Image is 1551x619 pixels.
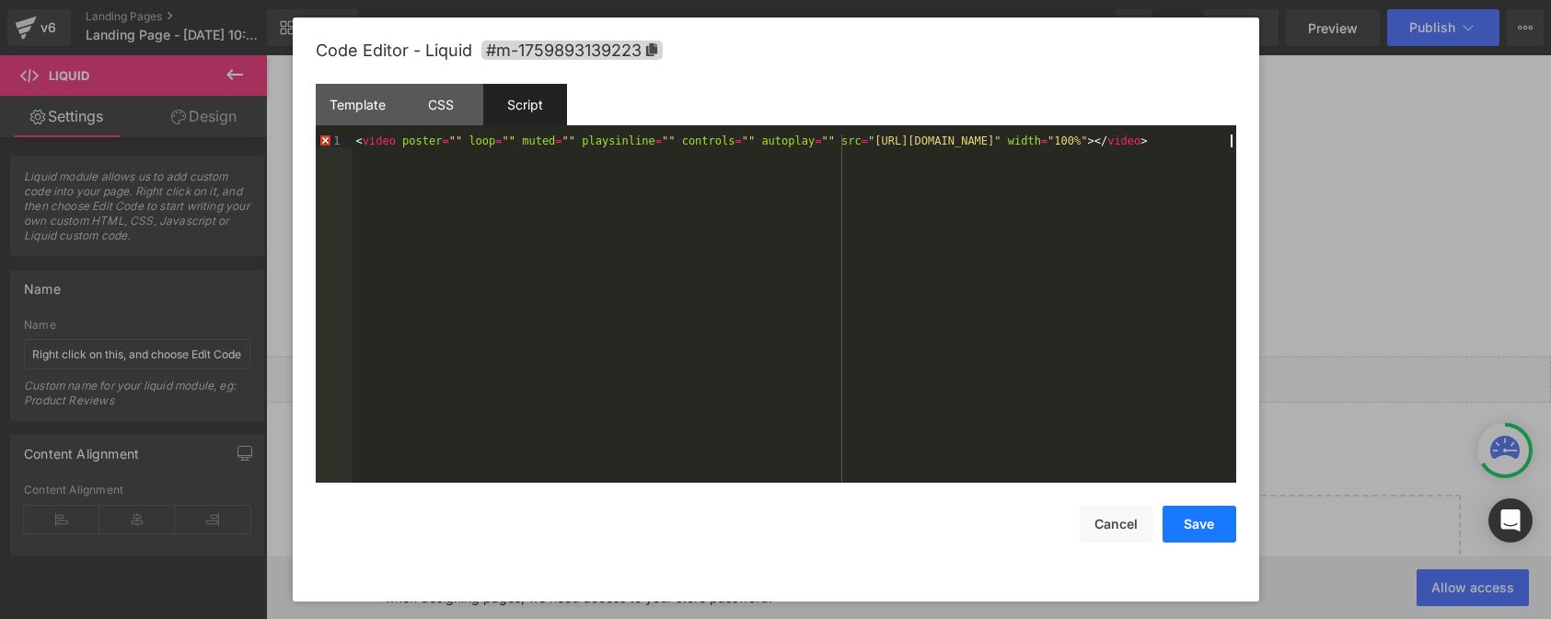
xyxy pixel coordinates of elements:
button: Save [1163,506,1236,543]
div: 1 [316,134,353,147]
div: Open Intercom Messenger [1488,498,1533,543]
div: Script [483,84,567,125]
div: Template [316,84,399,125]
span: Click to copy [481,41,663,60]
p: or Drag & Drop elements from left sidebar [120,534,1165,547]
button: Cancel [1080,506,1153,543]
a: Add Single Section [650,483,816,520]
span: Code Editor - Liquid [316,41,472,60]
a: Explore Blocks [469,483,635,520]
div: CSS [399,84,483,125]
